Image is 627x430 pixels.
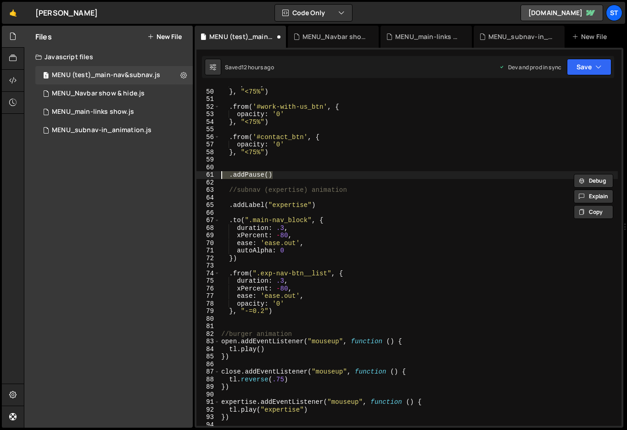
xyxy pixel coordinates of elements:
[196,270,220,278] div: 74
[196,118,220,126] div: 54
[302,32,368,41] div: MENU_Navbar show & hide.js
[196,217,220,224] div: 67
[196,88,220,96] div: 50
[35,66,193,84] div: 16445/45050.js
[196,232,220,240] div: 69
[574,174,613,188] button: Debug
[196,126,220,134] div: 55
[24,48,193,66] div: Javascript files
[196,338,220,346] div: 83
[196,285,220,293] div: 76
[395,32,460,41] div: MENU_main-links show.js
[196,247,220,255] div: 71
[196,164,220,172] div: 60
[196,240,220,247] div: 70
[52,71,160,79] div: MENU (test)_main-nav&subnav.js
[52,108,134,116] div: MENU_main-links show.js
[574,205,613,219] button: Copy
[567,59,611,75] button: Save
[196,315,220,323] div: 80
[52,126,151,134] div: MENU_subnav-in_animation.js
[35,103,193,121] div: MENU_main-links show.js
[241,63,274,71] div: 12 hours ago
[196,346,220,353] div: 84
[196,413,220,421] div: 93
[606,5,622,21] a: St
[196,391,220,399] div: 90
[43,73,49,80] span: 1
[196,277,220,285] div: 75
[196,111,220,118] div: 53
[196,209,220,217] div: 66
[35,84,193,103] div: 16445/44544.js
[196,262,220,270] div: 73
[196,194,220,202] div: 64
[196,300,220,308] div: 78
[196,103,220,111] div: 52
[2,2,24,24] a: 🤙
[196,141,220,149] div: 57
[196,353,220,361] div: 85
[196,179,220,187] div: 62
[196,376,220,384] div: 88
[196,406,220,414] div: 92
[521,5,603,21] a: [DOMAIN_NAME]
[196,156,220,164] div: 59
[196,383,220,391] div: 89
[196,307,220,315] div: 79
[196,255,220,262] div: 72
[196,292,220,300] div: 77
[52,89,145,98] div: MENU_Navbar show & hide.js
[196,134,220,141] div: 56
[196,330,220,338] div: 82
[147,33,182,40] button: New File
[196,186,220,194] div: 63
[196,323,220,330] div: 81
[196,368,220,376] div: 87
[196,95,220,103] div: 51
[196,224,220,232] div: 68
[196,398,220,406] div: 91
[209,32,274,41] div: MENU (test)_main-nav&subnav.js
[499,63,561,71] div: Dev and prod in sync
[35,7,98,18] div: [PERSON_NAME]
[275,5,352,21] button: Code Only
[574,190,613,203] button: Explain
[196,149,220,156] div: 58
[572,32,610,41] div: New File
[196,361,220,369] div: 86
[196,201,220,209] div: 65
[488,32,554,41] div: MENU_subnav-in_animation.js
[196,171,220,179] div: 61
[225,63,274,71] div: Saved
[196,421,220,429] div: 94
[35,121,193,140] div: MENU_subnav-in_animation.js
[35,32,52,42] h2: Files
